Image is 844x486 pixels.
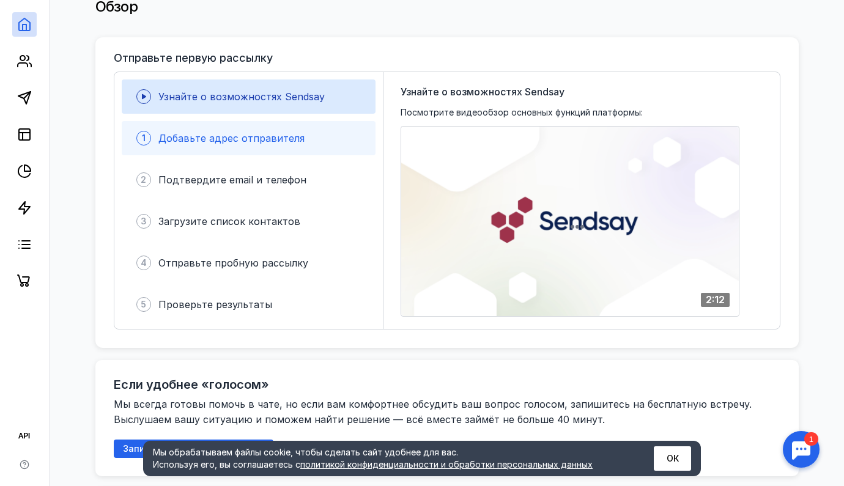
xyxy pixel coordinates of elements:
[300,459,593,469] a: политикой конфиденциальности и обработки персональных данных
[142,132,146,144] span: 1
[158,298,272,311] span: Проверьте результаты
[158,90,325,103] span: Узнайте о возможностях Sendsay
[153,446,624,471] div: Мы обрабатываем файлы cookie, чтобы сделать сайт удобнее для вас. Используя его, вы соглашаетесь c
[114,440,273,458] button: Записаться на онлайн-встречу
[123,444,264,454] span: Записаться на онлайн-встречу
[28,7,42,21] div: 1
[158,215,300,227] span: Загрузите список контактов
[654,446,691,471] button: ОК
[701,293,730,307] div: 2:12
[158,257,308,269] span: Отправьте пробную рассылку
[114,52,273,64] h3: Отправьте первую рассылку
[141,174,146,186] span: 2
[141,215,147,227] span: 3
[114,398,755,425] span: Мы всегда готовы помочь в чате, но если вам комфортнее обсудить ваш вопрос голосом, запишитесь на...
[114,377,269,392] h2: Если удобнее «голосом»
[158,132,305,144] span: Добавьте адрес отправителя
[141,298,146,311] span: 5
[114,443,273,454] a: Записаться на онлайн-встречу
[141,257,147,269] span: 4
[158,174,306,186] span: Подтвердите email и телефон
[401,106,643,119] span: Посмотрите видеообзор основных функций платформы:
[401,84,565,99] span: Узнайте о возможностях Sendsay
